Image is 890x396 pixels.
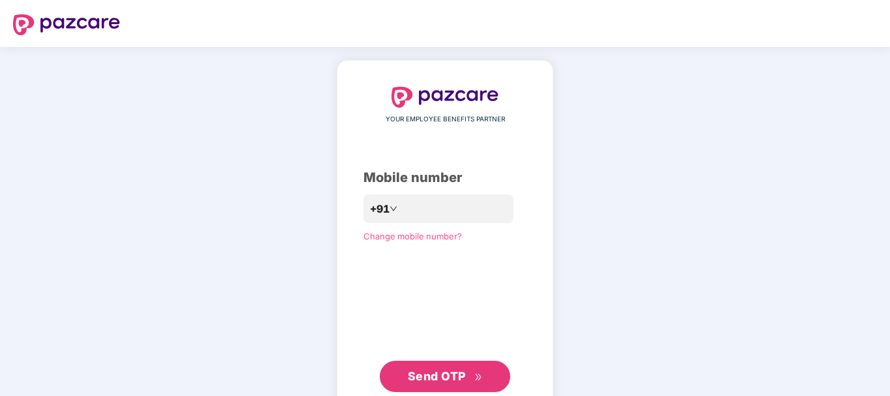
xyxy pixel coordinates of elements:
span: Send OTP [408,369,466,383]
span: +91 [370,201,390,217]
span: YOUR EMPLOYEE BENEFITS PARTNER [386,114,505,125]
span: down [390,205,397,213]
div: Mobile number [363,168,527,188]
a: Change mobile number? [363,231,462,241]
img: logo [391,87,499,108]
span: double-right [474,373,483,382]
img: logo [13,14,120,35]
button: Send OTPdouble-right [380,361,510,392]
